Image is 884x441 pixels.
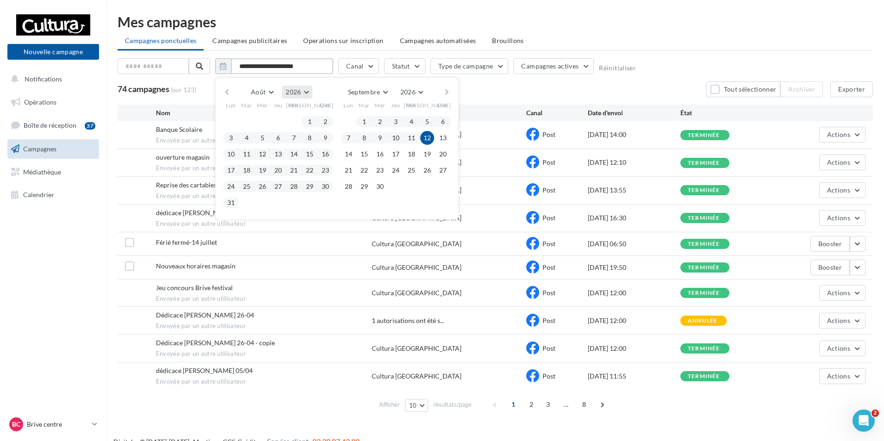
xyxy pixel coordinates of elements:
[827,372,850,380] span: Actions
[680,108,773,118] div: État
[318,180,332,193] button: 30
[405,147,418,161] button: 18
[599,64,636,72] button: Réinitialiser
[224,147,238,161] button: 10
[373,147,387,161] button: 16
[320,101,331,109] span: Dim
[226,101,236,109] span: Lun
[372,316,444,325] span: 1 autorisations ont été s...
[247,86,277,99] button: Août
[384,58,425,74] button: Statut
[156,366,253,374] span: dédicace Sylvie Bardet 05/04
[156,209,234,217] span: dédicace Sandrine Le Goff
[342,147,355,161] button: 14
[224,163,238,177] button: 17
[23,145,56,153] span: Campagnes
[303,163,317,177] button: 22
[255,180,269,193] button: 26
[287,147,301,161] button: 14
[357,147,371,161] button: 15
[827,158,850,166] span: Actions
[389,131,403,145] button: 10
[542,240,555,248] span: Post
[420,115,434,129] button: 5
[156,322,372,330] span: Envoyée par un autre utilisateur
[274,101,283,109] span: Jeu
[156,284,233,292] span: Jeu concours Brive festival
[436,163,450,177] button: 27
[588,186,680,195] div: [DATE] 13:55
[588,108,680,118] div: Date d'envoi
[271,163,285,177] button: 20
[542,158,555,166] span: Post
[85,122,95,130] div: 37
[437,101,448,109] span: Dim
[373,115,387,129] button: 2
[521,62,579,70] span: Campagnes actives
[391,101,400,109] span: Jeu
[577,397,591,412] span: 8
[688,160,720,166] div: terminée
[24,121,76,129] span: Boîte de réception
[827,344,850,352] span: Actions
[379,400,400,409] span: Afficher
[526,108,588,118] div: Canal
[342,131,355,145] button: 7
[588,239,680,248] div: [DATE] 06:50
[819,313,865,329] button: Actions
[24,98,56,106] span: Opérations
[373,131,387,145] button: 9
[224,131,238,145] button: 3
[255,147,269,161] button: 12
[240,131,254,145] button: 4
[827,186,850,194] span: Actions
[827,214,850,222] span: Actions
[357,180,371,193] button: 29
[286,101,334,109] span: [PERSON_NAME]
[359,101,370,109] span: Mar
[286,88,301,96] span: 2026
[27,420,88,429] p: Brive centre
[257,101,268,109] span: Mer
[688,290,720,296] div: terminée
[492,37,524,44] span: Brouillons
[156,378,372,386] span: Envoyée par un autre utilisateur
[830,81,873,97] button: Exporter
[688,187,720,193] div: terminée
[282,86,312,99] button: 2026
[373,163,387,177] button: 23
[688,373,720,379] div: terminée
[7,44,99,60] button: Nouvelle campagne
[287,131,301,145] button: 7
[156,137,372,145] span: Envoyée par un autre utilisateur
[156,192,372,200] span: Envoyée par un autre utilisateur
[405,115,418,129] button: 4
[436,115,450,129] button: 6
[588,316,680,325] div: [DATE] 12:00
[287,163,301,177] button: 21
[23,191,54,199] span: Calendrier
[405,399,429,412] button: 10
[25,75,62,83] span: Notifications
[318,147,332,161] button: 16
[343,101,354,109] span: Lun
[372,344,461,353] div: Cultura [GEOGRAPHIC_DATA]
[240,147,254,161] button: 11
[389,163,403,177] button: 24
[688,318,717,324] div: annulée
[588,288,680,298] div: [DATE] 12:00
[827,317,850,324] span: Actions
[404,101,451,109] span: [PERSON_NAME]
[819,155,865,170] button: Actions
[389,147,403,161] button: 17
[156,220,372,228] span: Envoyée par un autre utilisateur
[542,344,555,352] span: Post
[118,84,169,94] span: 74 campagnes
[255,163,269,177] button: 19
[6,93,101,112] a: Opérations
[827,289,850,297] span: Actions
[397,86,427,99] button: 2026
[156,350,372,358] span: Envoyée par un autre utilisateur
[7,416,99,433] a: Bc Brive centre
[156,311,254,319] span: Dédicace Bruno Sananès 26-04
